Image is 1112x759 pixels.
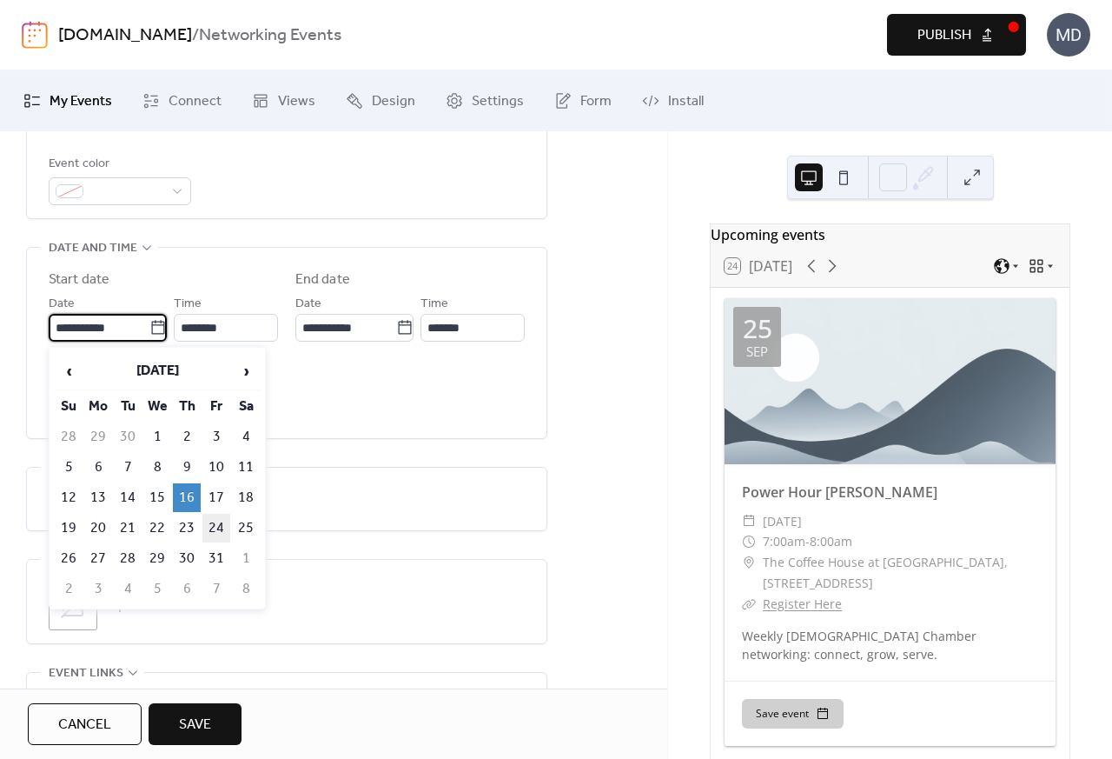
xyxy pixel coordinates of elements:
[173,392,201,421] th: Th
[143,483,171,512] td: 15
[84,353,230,390] th: [DATE]
[173,575,201,603] td: 6
[742,531,756,552] div: ​
[22,21,48,49] img: logo
[580,91,612,112] span: Form
[55,392,83,421] th: Su
[143,514,171,543] td: 22
[742,594,756,615] div: ​
[114,392,142,421] th: Tu
[232,544,260,573] td: 1
[742,552,756,573] div: ​
[295,294,321,315] span: Date
[49,238,137,259] span: Date and time
[333,77,428,124] a: Design
[84,575,112,603] td: 3
[49,154,188,175] div: Event color
[50,91,112,112] span: My Events
[202,453,230,482] td: 10
[49,270,109,290] div: Start date
[55,453,83,482] td: 5
[202,544,230,573] td: 31
[173,483,201,512] td: 16
[28,703,142,745] button: Cancel
[763,511,802,532] span: [DATE]
[711,224,1069,245] div: Upcoming events
[69,113,179,134] span: Link to Google Maps
[202,423,230,451] td: 3
[143,392,171,421] th: We
[232,392,260,421] th: Sa
[58,19,192,52] a: [DOMAIN_NAME]
[192,19,199,52] b: /
[763,552,1038,594] span: The Coffee House at [GEOGRAPHIC_DATA], [STREET_ADDRESS]
[10,77,125,124] a: My Events
[114,423,142,451] td: 30
[232,423,260,451] td: 4
[84,453,112,482] td: 6
[84,392,112,421] th: Mo
[173,544,201,573] td: 30
[232,514,260,543] td: 25
[239,77,328,124] a: Views
[202,392,230,421] th: Fr
[420,294,448,315] span: Time
[174,294,202,315] span: Time
[84,514,112,543] td: 20
[58,715,111,736] span: Cancel
[725,627,1056,663] div: Weekly [DEMOGRAPHIC_DATA] Chamber networking: connect, grow, serve.
[743,316,772,342] div: 25
[763,596,842,612] a: Register Here
[173,423,201,451] td: 2
[55,514,83,543] td: 19
[114,483,142,512] td: 14
[233,354,259,389] span: ›
[173,514,201,543] td: 23
[169,91,222,112] span: Connect
[55,483,83,512] td: 12
[129,77,235,124] a: Connect
[143,544,171,573] td: 29
[84,544,112,573] td: 27
[55,544,83,573] td: 26
[232,483,260,512] td: 18
[295,270,350,290] div: End date
[179,715,211,736] span: Save
[114,575,142,603] td: 4
[810,531,852,552] span: 8:00am
[173,453,201,482] td: 9
[114,544,142,573] td: 28
[742,511,756,532] div: ​
[372,91,415,112] span: Design
[49,294,75,315] span: Date
[541,77,625,124] a: Form
[629,77,717,124] a: Install
[202,514,230,543] td: 24
[763,531,805,552] span: 7:00am
[114,453,142,482] td: 7
[433,77,537,124] a: Settings
[55,423,83,451] td: 28
[143,423,171,451] td: 1
[742,699,844,729] button: Save event
[887,14,1026,56] button: Publish
[84,423,112,451] td: 29
[746,345,768,358] div: Sep
[472,91,524,112] span: Settings
[55,575,83,603] td: 2
[202,483,230,512] td: 17
[202,575,230,603] td: 7
[668,91,704,112] span: Install
[278,91,315,112] span: Views
[805,531,810,552] span: -
[742,483,937,502] a: Power Hour [PERSON_NAME]
[114,514,142,543] td: 21
[1047,13,1090,57] div: MD
[143,575,171,603] td: 5
[49,663,123,684] span: Event links
[199,19,341,52] b: Networking Events
[56,354,82,389] span: ‹
[149,703,242,745] button: Save
[232,453,260,482] td: 11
